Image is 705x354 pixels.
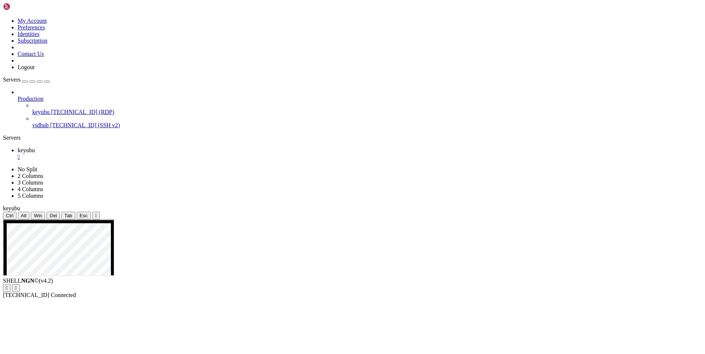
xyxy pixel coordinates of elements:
[18,31,40,37] a: Identities
[18,154,702,160] a: 
[50,122,120,128] span: [TECHNICAL_ID] (SSH v2)
[3,292,49,298] span: [TECHNICAL_ID]
[80,213,88,218] span: Esc
[18,186,43,192] a: 4 Columns
[6,213,14,218] span: Ctrl
[18,173,43,179] a: 2 Columns
[21,213,27,218] span: Alt
[18,96,702,102] a: Production
[32,109,50,115] span: keyubu
[34,213,42,218] span: Win
[50,213,57,218] span: Del
[64,213,72,218] span: Tab
[12,284,20,292] button: 
[51,109,114,115] span: [TECHNICAL_ID] (RDP)
[3,135,702,141] div: Servers
[18,179,43,186] a: 3 Columns
[51,292,76,298] span: Connected
[77,212,91,219] button: Esc
[39,278,53,284] span: 4.2.0
[18,147,35,153] span: keyubu
[32,122,48,128] span: vidhub
[47,212,60,219] button: Del
[92,212,100,219] button: 
[3,212,17,219] button: Ctrl
[3,205,20,211] span: keyubu
[21,278,35,284] b: NGN
[18,51,44,57] a: Contact Us
[32,115,702,129] li: vidhub [TECHNICAL_ID] (SSH v2)
[18,166,37,172] a: No Split
[95,213,97,218] div: 
[18,18,47,24] a: My Account
[6,285,8,291] div: 
[61,212,75,219] button: Tab
[3,76,21,83] span: Servers
[18,147,702,160] a: keyubu
[18,24,45,31] a: Preferences
[32,109,702,115] a: keyubu [TECHNICAL_ID] (RDP)
[18,89,702,129] li: Production
[31,212,45,219] button: Win
[3,3,45,10] img: Shellngn
[32,102,702,115] li: keyubu [TECHNICAL_ID] (RDP)
[18,64,35,70] a: Logout
[18,212,30,219] button: Alt
[18,96,43,102] span: Production
[32,122,702,129] a: vidhub [TECHNICAL_ID] (SSH v2)
[3,278,53,284] span: SHELL ©
[18,193,43,199] a: 5 Columns
[15,285,17,291] div: 
[3,76,50,83] a: Servers
[3,284,11,292] button: 
[18,37,47,44] a: Subscription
